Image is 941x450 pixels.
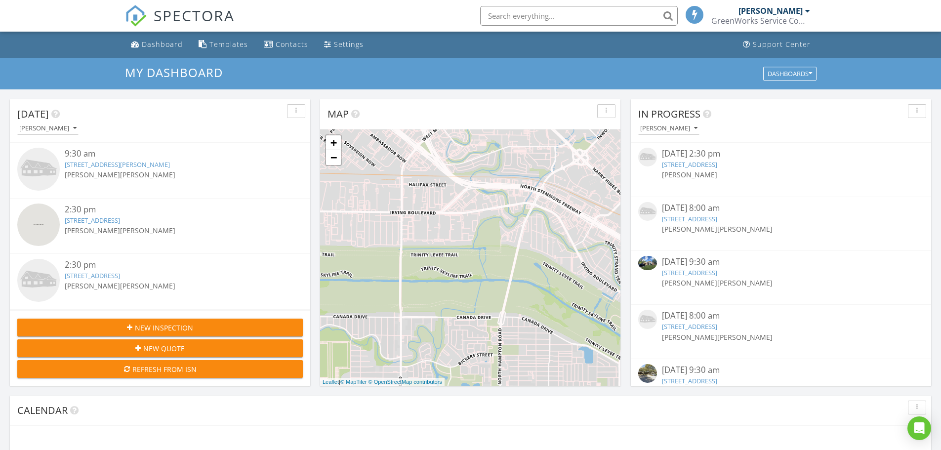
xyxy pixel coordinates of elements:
img: house-placeholder-square-ca63347ab8c70e15b013bc22427d3df0f7f082c62ce06d78aee8ec4e70df452f.jpg [17,148,60,190]
a: Dashboard [127,36,187,54]
span: New Inspection [135,323,193,333]
div: Refresh from ISN [25,364,295,374]
div: [DATE] 2:30 pm [662,148,900,160]
a: [DATE] 8:00 am [STREET_ADDRESS] [PERSON_NAME][PERSON_NAME] [638,202,924,245]
img: house-placeholder-square-ca63347ab8c70e15b013bc22427d3df0f7f082c62ce06d78aee8ec4e70df452f.jpg [638,310,657,328]
a: SPECTORA [125,13,235,34]
a: [STREET_ADDRESS] [662,322,717,331]
a: [STREET_ADDRESS] [662,214,717,223]
span: In Progress [638,107,700,121]
a: [STREET_ADDRESS] [65,216,120,225]
span: SPECTORA [154,5,235,26]
span: [PERSON_NAME] [717,332,773,342]
span: [PERSON_NAME] [717,224,773,234]
div: [DATE] 8:00 am [662,310,900,322]
span: New Quote [143,343,185,354]
img: house-placeholder-square-ca63347ab8c70e15b013bc22427d3df0f7f082c62ce06d78aee8ec4e70df452f.jpg [638,148,657,166]
button: [PERSON_NAME] [638,122,699,135]
span: [PERSON_NAME] [120,170,175,179]
div: Open Intercom Messenger [907,416,931,440]
div: GreenWorks Service Company [711,16,810,26]
a: Support Center [739,36,815,54]
span: [PERSON_NAME] [65,281,120,290]
div: Dashboard [142,40,183,49]
a: [STREET_ADDRESS][PERSON_NAME] [65,160,170,169]
a: Contacts [260,36,312,54]
a: [DATE] 9:30 am [STREET_ADDRESS] [PERSON_NAME] [638,364,924,408]
div: [PERSON_NAME] [19,125,77,132]
span: [PERSON_NAME] [662,278,717,287]
img: streetview [638,364,657,383]
span: [PERSON_NAME] [717,278,773,287]
a: © OpenStreetMap contributors [368,379,442,385]
a: [STREET_ADDRESS] [662,376,717,385]
img: The Best Home Inspection Software - Spectora [125,5,147,27]
span: [PERSON_NAME] [65,170,120,179]
img: 9271331%2Fcover_photos%2FQ9rvOXuFDIWQXvl7NZbu%2Fsmall.jpg [638,256,657,270]
button: [PERSON_NAME] [17,122,79,135]
button: Dashboards [763,67,817,81]
a: [DATE] 9:30 am [STREET_ADDRESS] [PERSON_NAME][PERSON_NAME] [638,256,924,299]
img: house-placeholder-square-ca63347ab8c70e15b013bc22427d3df0f7f082c62ce06d78aee8ec4e70df452f.jpg [17,259,60,301]
div: [PERSON_NAME] [738,6,803,16]
a: [STREET_ADDRESS] [65,271,120,280]
span: [PERSON_NAME] [120,281,175,290]
a: 9:30 am [STREET_ADDRESS][PERSON_NAME] [PERSON_NAME][PERSON_NAME] [17,148,303,193]
span: [DATE] [17,107,49,121]
button: New Inspection [17,319,303,336]
div: 9:30 am [65,148,279,160]
a: Leaflet [323,379,339,385]
a: [STREET_ADDRESS] [662,160,717,169]
div: 2:30 pm [65,259,279,271]
div: [PERSON_NAME] [640,125,697,132]
a: Settings [320,36,368,54]
div: Settings [334,40,364,49]
a: [STREET_ADDRESS] [662,268,717,277]
div: Templates [209,40,248,49]
img: house-placeholder-square-ca63347ab8c70e15b013bc22427d3df0f7f082c62ce06d78aee8ec4e70df452f.jpg [638,202,657,221]
button: Refresh from ISN [17,360,303,378]
div: Contacts [276,40,308,49]
a: Zoom out [326,150,341,165]
span: Calendar [17,404,68,417]
img: streetview [17,204,60,246]
span: [PERSON_NAME] [120,226,175,235]
a: 2:30 pm [STREET_ADDRESS] [PERSON_NAME][PERSON_NAME] [17,259,303,304]
a: Zoom in [326,135,341,150]
a: Templates [195,36,252,54]
span: [PERSON_NAME] [662,332,717,342]
a: 2:30 pm [STREET_ADDRESS] [PERSON_NAME][PERSON_NAME] [17,204,303,249]
span: My Dashboard [125,64,223,81]
a: © MapTiler [340,379,367,385]
div: [DATE] 8:00 am [662,202,900,214]
div: Dashboards [768,70,812,77]
span: [PERSON_NAME] [662,224,717,234]
div: | [320,378,445,386]
div: [DATE] 9:30 am [662,364,900,376]
a: [DATE] 2:30 pm [STREET_ADDRESS] [PERSON_NAME] [638,148,924,191]
span: Map [327,107,349,121]
input: Search everything... [480,6,678,26]
div: Support Center [753,40,811,49]
span: [PERSON_NAME] [65,226,120,235]
span: [PERSON_NAME] [662,170,717,179]
button: New Quote [17,339,303,357]
div: 2:30 pm [65,204,279,216]
div: [DATE] 9:30 am [662,256,900,268]
a: [DATE] 8:00 am [STREET_ADDRESS] [PERSON_NAME][PERSON_NAME] [638,310,924,353]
